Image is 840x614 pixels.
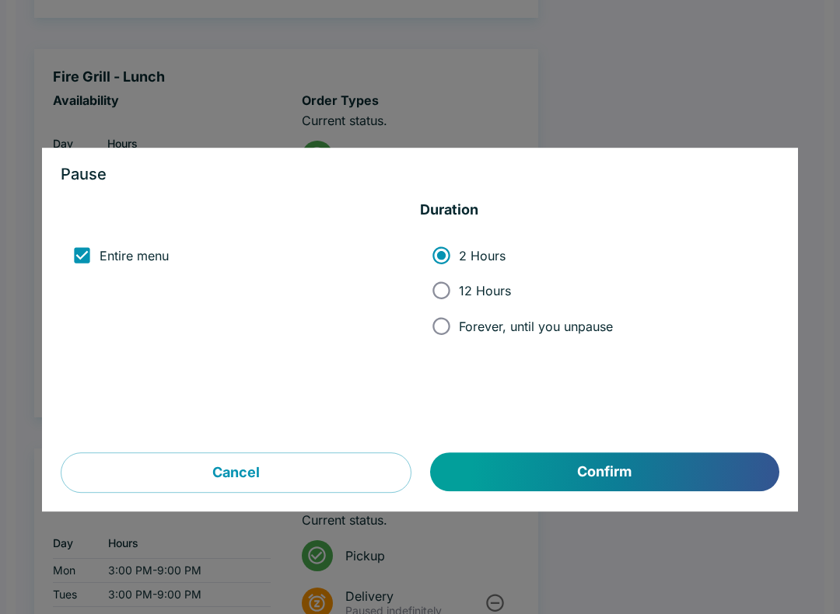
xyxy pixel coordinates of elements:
h3: Pause [61,166,779,182]
h5: Duration [420,201,779,219]
span: 2 Hours [459,248,506,263]
button: Cancel [61,452,411,493]
span: 12 Hours [459,283,511,298]
span: Forever, until you unpause [459,319,613,334]
span: Entire menu [100,248,169,263]
button: Confirm [430,452,779,491]
h5: ‏ [61,201,420,219]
